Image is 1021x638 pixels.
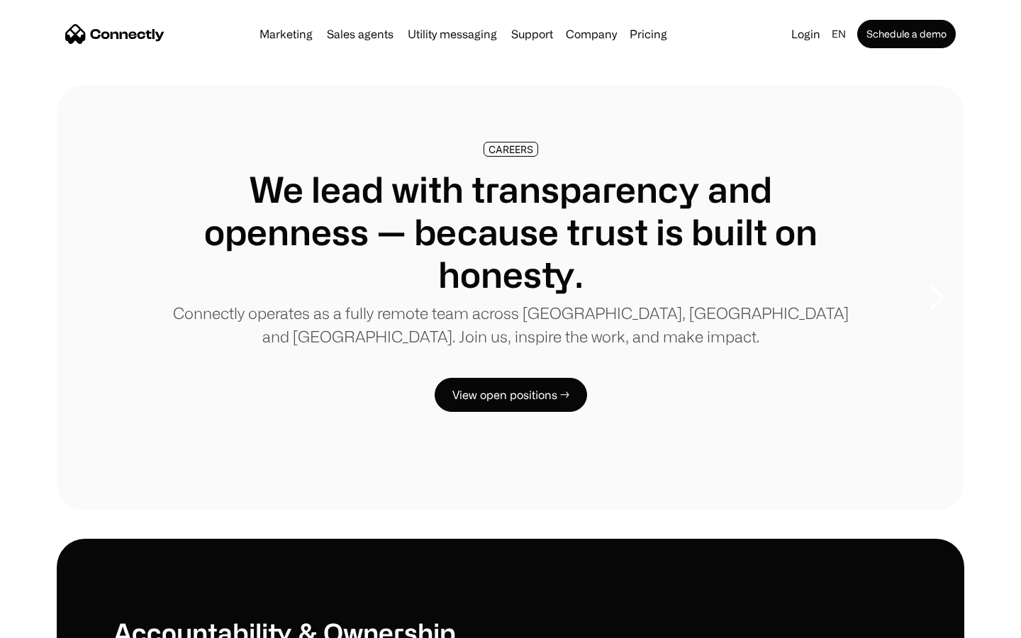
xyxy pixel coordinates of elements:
a: home [65,23,164,45]
p: Connectly operates as a fully remote team across [GEOGRAPHIC_DATA], [GEOGRAPHIC_DATA] and [GEOGRA... [170,301,851,348]
a: Schedule a demo [857,20,956,48]
a: Sales agents [321,28,399,40]
aside: Language selected: English [14,612,85,633]
ul: Language list [28,613,85,633]
a: Support [506,28,559,40]
a: Login [786,24,826,44]
a: View open positions → [435,378,587,412]
div: Company [566,24,617,44]
h1: We lead with transparency and openness — because trust is built on honesty. [170,168,851,296]
div: carousel [57,85,964,510]
div: CAREERS [489,144,533,155]
div: Company [562,24,621,44]
div: en [826,24,854,44]
a: Utility messaging [402,28,503,40]
a: Marketing [254,28,318,40]
div: 1 of 8 [57,85,964,510]
a: Pricing [624,28,673,40]
div: en [832,24,846,44]
div: next slide [908,227,964,369]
